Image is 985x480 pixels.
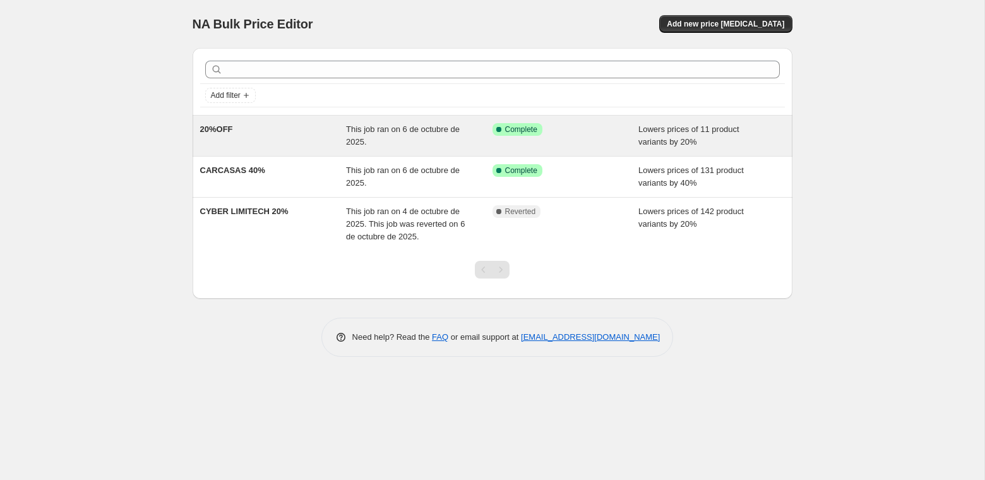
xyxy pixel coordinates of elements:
[667,19,784,29] span: Add new price [MEDICAL_DATA]
[346,165,460,188] span: This job ran on 6 de octubre de 2025.
[200,124,233,134] span: 20%OFF
[638,165,744,188] span: Lowers prices of 131 product variants by 40%
[475,261,510,279] nav: Pagination
[505,124,537,135] span: Complete
[211,90,241,100] span: Add filter
[352,332,433,342] span: Need help? Read the
[505,165,537,176] span: Complete
[659,15,792,33] button: Add new price [MEDICAL_DATA]
[521,332,660,342] a: [EMAIL_ADDRESS][DOMAIN_NAME]
[200,165,265,175] span: CARCASAS 40%
[638,207,744,229] span: Lowers prices of 142 product variants by 20%
[346,124,460,147] span: This job ran on 6 de octubre de 2025.
[200,207,289,216] span: CYBER LIMITECH 20%
[505,207,536,217] span: Reverted
[346,207,465,241] span: This job ran on 4 de octubre de 2025. This job was reverted on 6 de octubre de 2025.
[448,332,521,342] span: or email support at
[205,88,256,103] button: Add filter
[432,332,448,342] a: FAQ
[638,124,739,147] span: Lowers prices of 11 product variants by 20%
[193,17,313,31] span: NA Bulk Price Editor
